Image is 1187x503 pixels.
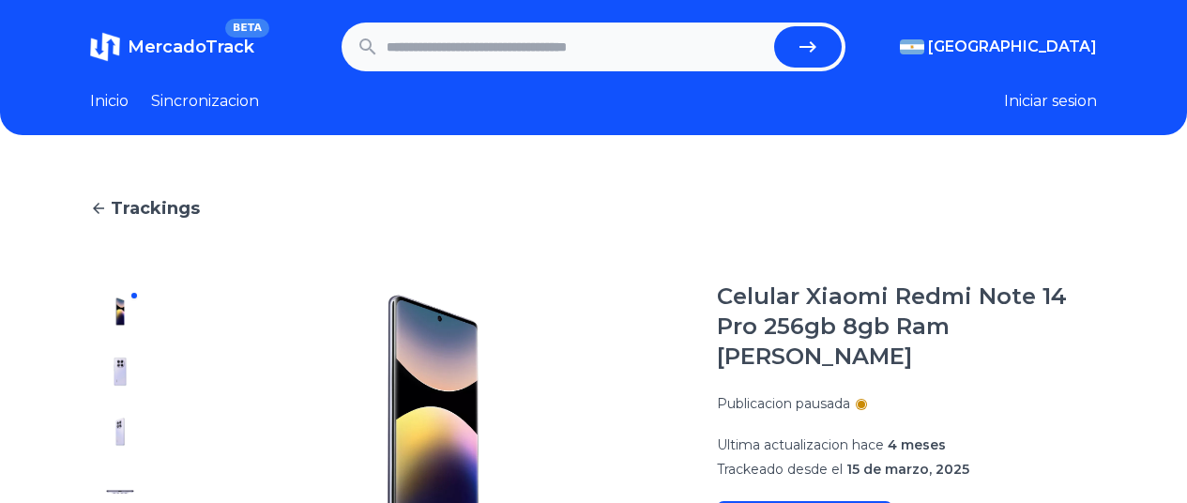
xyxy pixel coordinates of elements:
[900,39,924,54] img: Argentina
[928,36,1097,58] span: [GEOGRAPHIC_DATA]
[717,461,843,478] span: Trackeado desde el
[225,19,269,38] span: BETA
[717,436,884,453] span: Ultima actualizacion hace
[111,195,200,221] span: Trackings
[1004,90,1097,113] button: Iniciar sesion
[105,297,135,327] img: Celular Xiaomi Redmi Note 14 Pro 256gb 8gb Ram Morado
[90,90,129,113] a: Inicio
[717,282,1097,372] h1: Celular Xiaomi Redmi Note 14 Pro 256gb 8gb Ram [PERSON_NAME]
[151,90,259,113] a: Sincronizacion
[90,195,1097,221] a: Trackings
[128,37,254,57] span: MercadoTrack
[90,32,254,62] a: MercadoTrackBETA
[105,417,135,447] img: Celular Xiaomi Redmi Note 14 Pro 256gb 8gb Ram Morado
[846,461,969,478] span: 15 de marzo, 2025
[888,436,946,453] span: 4 meses
[90,32,120,62] img: MercadoTrack
[717,394,850,413] p: Publicacion pausada
[900,36,1097,58] button: [GEOGRAPHIC_DATA]
[105,357,135,387] img: Celular Xiaomi Redmi Note 14 Pro 256gb 8gb Ram Morado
